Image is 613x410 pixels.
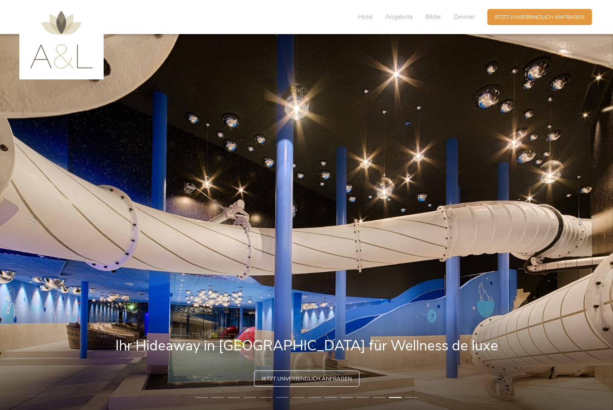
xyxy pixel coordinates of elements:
[385,13,413,21] span: Angebote
[495,13,585,21] span: Jetzt unverbindlich anfragen
[425,13,441,21] span: Bilder
[358,13,373,21] span: Hotel
[30,11,93,69] img: AMONTI & LUNARIS Wellnessresort
[454,13,475,21] span: Zimmer
[262,375,352,383] span: Jetzt unverbindlich anfragen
